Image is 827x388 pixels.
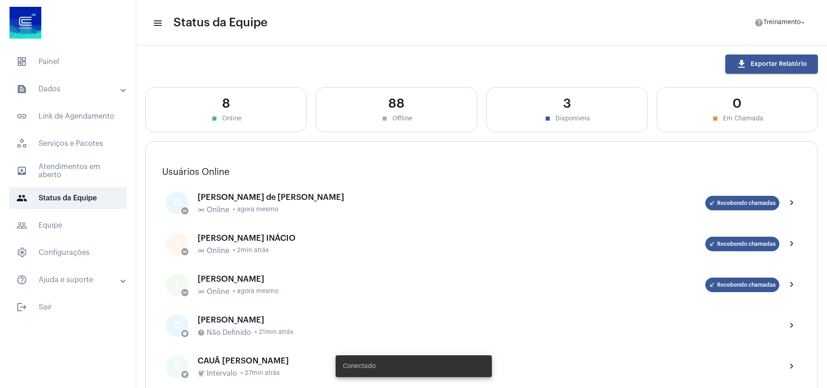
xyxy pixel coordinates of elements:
div: C [166,355,188,378]
mat-icon: stop [544,114,552,123]
span: Sair [9,296,127,318]
mat-icon: chevron_right [787,239,797,249]
span: Status da Equipe [173,15,267,30]
mat-icon: chevron_right [787,198,797,209]
div: T [166,274,188,296]
span: Serviços e Pacotes [9,133,127,154]
mat-icon: help [754,18,763,27]
div: 3 [496,97,638,111]
mat-icon: online_prediction [183,209,187,213]
mat-icon: arrow_drop_down [799,19,807,27]
mat-icon: sidenav icon [16,111,27,122]
div: [PERSON_NAME] de [PERSON_NAME] [198,193,705,202]
span: Configurações [9,242,127,264]
span: • 21min atrás [255,329,293,336]
mat-panel-title: Dados [16,84,121,95]
mat-icon: stop [210,114,218,123]
mat-icon: call_received [709,282,715,288]
span: Atendimentos em aberto [9,160,127,182]
img: d4669ae0-8c07-2337-4f67-34b0df7f5ae4.jpeg [7,5,44,41]
button: Exportar Relatório [725,55,818,74]
span: • 2min atrás [233,247,269,254]
mat-icon: online_prediction [198,206,205,214]
span: Online [207,247,229,255]
mat-icon: coffee [198,370,205,377]
span: sidenav icon [16,247,27,258]
div: J [166,233,188,255]
span: sidenav icon [16,56,27,67]
span: Online [207,288,229,296]
div: Em Chamada [666,114,808,123]
div: Online [155,114,297,123]
mat-icon: stop [381,114,389,123]
div: 0 [666,97,808,111]
div: Offline [325,114,467,123]
div: 88 [325,97,467,111]
span: Status da Equipe [9,187,127,209]
div: 8 [155,97,297,111]
span: sidenav icon [16,138,27,149]
h3: Usuários Online [162,167,801,177]
mat-icon: online_prediction [198,288,205,295]
mat-icon: coffee [183,372,187,377]
mat-icon: chevron_right [787,361,797,372]
span: • agora mesmo [233,288,278,295]
div: [PERSON_NAME] INÁCIO [198,234,705,243]
div: [PERSON_NAME] [198,315,779,324]
mat-icon: sidenav icon [16,165,27,176]
div: C [166,314,188,337]
span: • 27min atrás [241,370,280,377]
div: G [166,192,188,214]
div: [PERSON_NAME] [198,274,705,284]
mat-chip: Recebendo chamadas [705,278,779,292]
div: CAUÃ [PERSON_NAME] [198,356,779,365]
button: Treinamento [749,14,812,32]
mat-icon: sidenav icon [16,302,27,313]
mat-icon: call_received [709,200,715,206]
mat-icon: sidenav icon [16,220,27,231]
span: Treinamento [763,20,801,26]
div: Disponíveis [496,114,638,123]
span: Intervalo [207,369,237,378]
mat-icon: help [198,329,205,336]
mat-icon: stop [711,114,719,123]
span: • agora mesmo [233,206,278,213]
span: Exportar Relatório [736,61,807,67]
span: Painel [9,51,127,73]
mat-icon: chevron_right [787,279,797,290]
mat-icon: online_prediction [198,247,205,254]
mat-icon: chevron_right [787,320,797,331]
span: Não Definido [207,328,251,337]
span: Equipe [9,214,127,236]
span: Conectado [343,362,376,371]
mat-icon: sidenav icon [16,84,27,95]
mat-icon: help [183,331,187,336]
mat-icon: sidenav icon [153,18,162,29]
mat-icon: sidenav icon [16,274,27,285]
span: Link de Agendamento [9,105,127,127]
mat-chip: Recebendo chamadas [705,237,779,251]
span: Online [207,206,229,214]
mat-chip: Recebendo chamadas [705,196,779,210]
mat-icon: sidenav icon [16,193,27,204]
mat-icon: call_received [709,241,715,247]
mat-icon: online_prediction [183,290,187,295]
mat-panel-title: Ajuda e suporte [16,274,121,285]
mat-icon: online_prediction [183,249,187,254]
mat-icon: download [736,59,747,70]
mat-expansion-panel-header: sidenav iconAjuda e suporte [5,269,136,291]
mat-expansion-panel-header: sidenav iconDados [5,78,136,100]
